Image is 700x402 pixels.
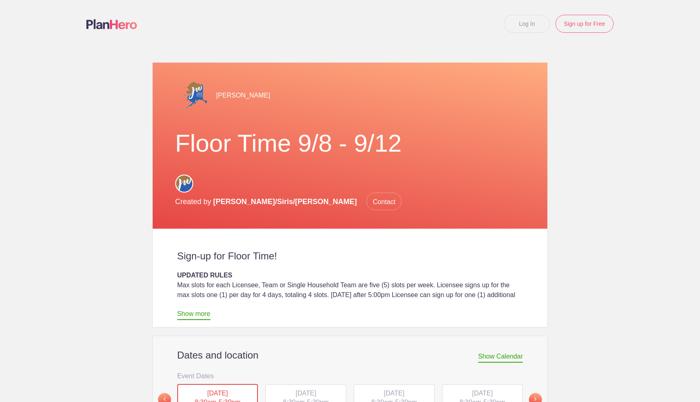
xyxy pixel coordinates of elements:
[177,310,210,320] a: Show more
[175,79,525,112] div: [PERSON_NAME]
[213,198,357,206] span: [PERSON_NAME]/Siris/[PERSON_NAME]
[177,272,233,279] strong: UPDATED RULES
[86,19,137,29] img: Logo main planhero
[555,15,614,33] a: Sign up for Free
[177,349,523,361] h2: Dates and location
[296,390,316,397] span: [DATE]
[175,129,525,158] h1: Floor Time 9/8 - 9/12
[177,250,523,262] h2: Sign-up for Floor Time!
[478,353,523,363] span: Show Calendar
[175,193,402,211] p: Created by
[177,370,523,382] h3: Event Dates
[504,15,550,33] a: Log In
[175,175,193,193] img: Circle for social
[175,79,208,112] img: Alaska jw logo transparent
[177,280,523,320] div: Max slots for each Licensee, Team or Single Household Team are five (5) slots per week. Licensee ...
[384,390,404,397] span: [DATE]
[366,193,402,210] span: Contact
[207,390,228,397] span: [DATE]
[472,390,492,397] span: [DATE]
